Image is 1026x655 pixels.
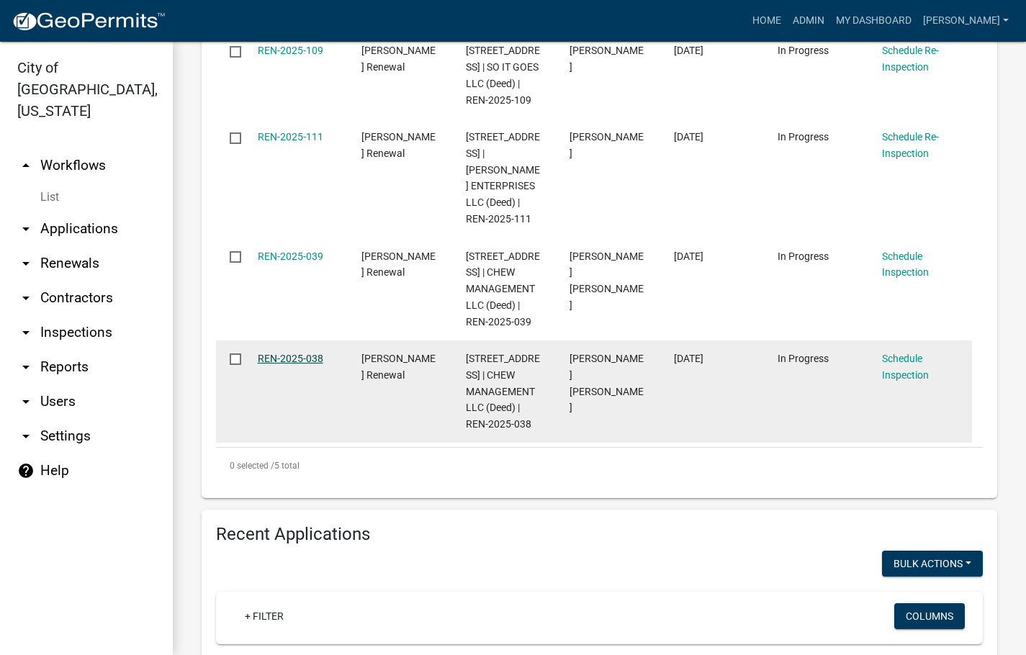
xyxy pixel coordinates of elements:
a: + Filter [233,603,295,629]
a: REN-2025-038 [258,353,323,364]
span: In Progress [778,45,829,56]
span: 02/17/2025 [674,353,703,364]
span: Keith Soldwisch [570,45,644,73]
a: Home [747,7,787,35]
span: Rental Registration Renewal [361,131,436,159]
a: Admin [787,7,830,35]
i: arrow_drop_down [17,255,35,272]
span: In Progress [778,353,829,364]
span: 02/17/2025 [674,250,703,262]
a: Schedule Inspection [882,250,929,279]
a: [PERSON_NAME] [917,7,1014,35]
span: Rental Registration Renewal [361,353,436,381]
span: 607 E EUCLID AVE | SO IT GOES LLC (Deed) | REN-2025-109 [466,45,540,105]
button: Bulk Actions [882,551,983,577]
i: arrow_drop_down [17,358,35,376]
span: In Progress [778,131,829,143]
span: 04/17/2025 [674,131,703,143]
a: REN-2025-109 [258,45,323,56]
span: 0 selected / [230,461,274,471]
span: Justin Michael Chew [570,353,644,413]
i: arrow_drop_down [17,428,35,445]
i: arrow_drop_down [17,220,35,238]
i: arrow_drop_down [17,324,35,341]
span: Rental Registration Renewal [361,45,436,73]
i: arrow_drop_down [17,393,35,410]
a: My Dashboard [830,7,917,35]
a: Schedule Re-Inspection [882,131,939,159]
i: help [17,462,35,479]
span: In Progress [778,250,829,262]
span: 1112 N 6TH ST # 65 | SHEFFER ENTERPRISES LLC (Deed) | REN-2025-111 [466,131,540,225]
span: Rental Registration Renewal [361,250,436,279]
span: Keith Soldwisch [570,131,644,159]
button: Columns [894,603,965,629]
div: 5 total [216,448,983,484]
span: 705 N 4TH ST | CHEW MANAGEMENT LLC (Deed) | REN-2025-039 [466,250,540,327]
a: Schedule Re-Inspection [882,45,939,73]
i: arrow_drop_up [17,157,35,174]
a: REN-2025-039 [258,250,323,262]
h4: Recent Applications [216,524,983,545]
span: 1615 W SALEM AVE | CHEW MANAGEMENT LLC (Deed) | REN-2025-038 [466,353,540,430]
a: Schedule Inspection [882,353,929,381]
a: REN-2025-111 [258,131,323,143]
span: Justin Michael Chew [570,250,644,311]
i: arrow_drop_down [17,289,35,307]
span: 04/17/2025 [674,45,703,56]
